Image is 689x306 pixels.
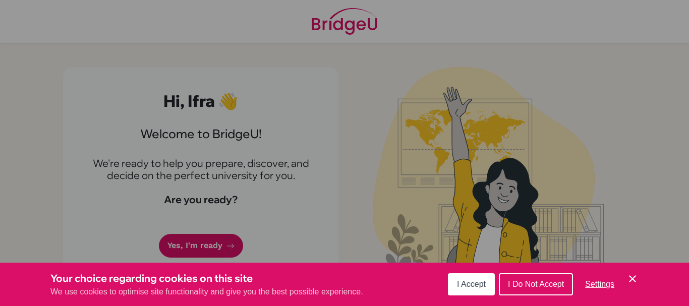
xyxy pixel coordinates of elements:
[457,280,486,288] span: I Accept
[499,273,573,295] button: I Do Not Accept
[626,273,639,285] button: Save and close
[448,273,495,295] button: I Accept
[50,271,363,286] h3: Your choice regarding cookies on this site
[508,280,564,288] span: I Do Not Accept
[577,274,622,294] button: Settings
[50,286,363,298] p: We use cookies to optimise site functionality and give you the best possible experience.
[585,280,614,288] span: Settings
